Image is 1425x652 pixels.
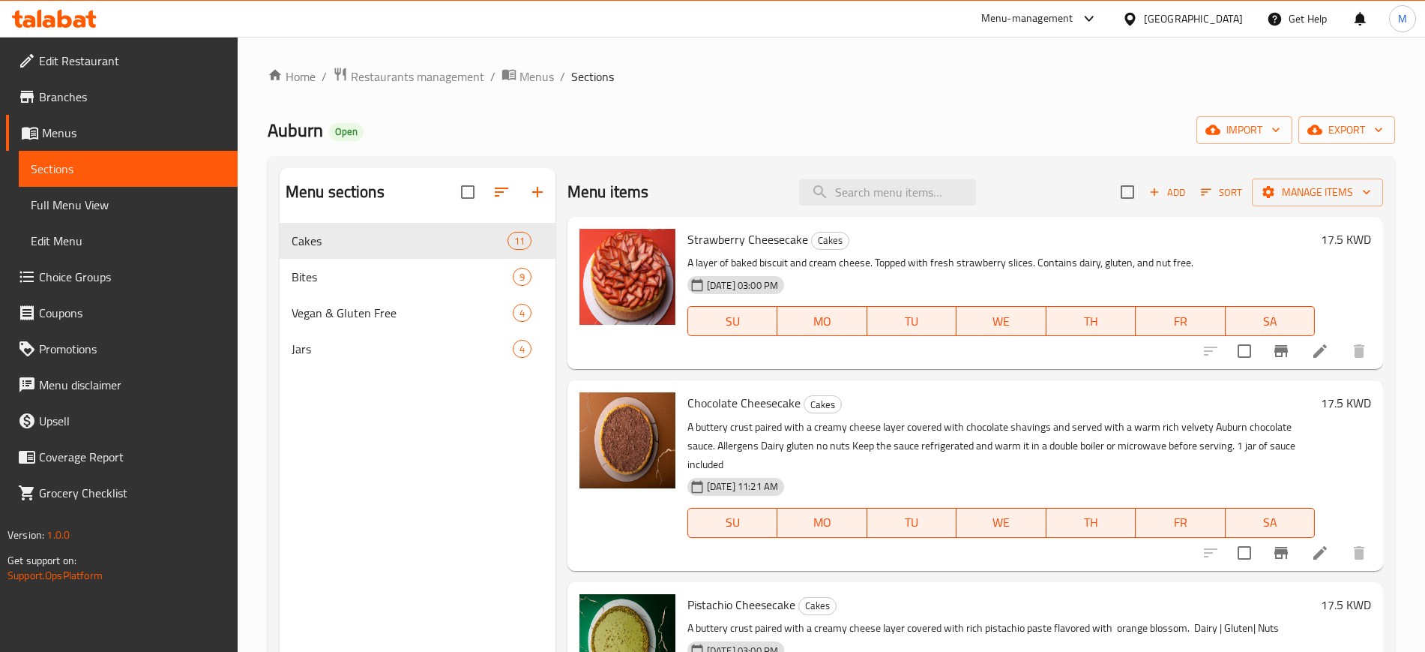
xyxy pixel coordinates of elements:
a: Grocery Checklist [6,475,238,511]
span: TH [1052,512,1130,533]
li: / [490,68,495,86]
button: import [1196,116,1292,144]
span: Jars [292,340,513,358]
span: Upsell [39,412,226,430]
span: Select section [1112,176,1143,208]
li: / [322,68,327,86]
span: SA [1232,311,1309,332]
span: Sort sections [483,174,519,210]
p: A layer of baked biscuit and cream cheese. Topped with fresh strawberry slices. Contains dairy, g... [687,254,1315,272]
button: TH [1046,306,1136,336]
span: Vegan & Gluten Free [292,304,513,322]
span: Strawberry Cheesecake [687,228,808,251]
span: TU [873,512,950,533]
span: Add item [1143,181,1191,204]
button: FR [1136,306,1225,336]
button: MO [777,306,867,336]
button: TU [867,508,956,538]
div: items [513,340,531,358]
span: Edit Restaurant [39,52,226,70]
img: Chocolate Cheesecake [579,392,675,488]
span: FR [1142,512,1219,533]
span: Cakes [799,597,836,614]
a: Menus [501,67,554,86]
span: Cakes [292,232,507,250]
span: SU [694,512,771,533]
span: Sort items [1191,181,1252,204]
button: export [1298,116,1395,144]
h6: 17.5 KWD [1321,594,1371,615]
span: WE [962,512,1040,533]
li: / [560,68,565,86]
span: Full Menu View [31,196,226,214]
span: FR [1142,311,1219,332]
button: MO [777,508,867,538]
a: Support.OpsPlatform [7,566,103,585]
span: Open [329,125,364,138]
span: Chocolate Cheesecake [687,392,801,414]
button: SA [1226,306,1315,336]
span: M [1398,11,1407,27]
span: Version: [7,525,44,545]
span: Select to update [1229,335,1260,367]
a: Upsell [6,403,238,439]
a: Edit Menu [19,223,238,259]
a: Menus [6,115,238,151]
nav: Menu sections [280,217,555,373]
div: Cakes [804,395,842,413]
h6: 17.5 KWD [1321,229,1371,250]
span: Pistachio Cheesecake [687,593,795,616]
span: Branches [39,88,226,106]
span: MO [783,512,861,533]
div: Cakes [811,232,849,250]
span: Get support on: [7,551,76,570]
span: TH [1052,311,1130,332]
div: Cakes11 [280,223,555,259]
span: 1.0.0 [46,525,70,545]
div: Bites [292,268,513,286]
span: Menus [42,124,226,142]
button: WE [956,508,1046,538]
span: Menus [519,68,554,86]
span: Menu disclaimer [39,376,226,394]
a: Edit Restaurant [6,43,238,79]
h6: 17.5 KWD [1321,392,1371,413]
a: Promotions [6,331,238,367]
h2: Menu items [567,181,649,203]
div: Jars4 [280,331,555,367]
span: Auburn [268,113,323,147]
p: A buttery crust paired with a creamy cheese layer covered with chocolate shavings and served with... [687,418,1315,474]
div: Menu-management [981,10,1073,28]
a: Full Menu View [19,187,238,223]
span: SA [1232,512,1309,533]
span: Cakes [804,396,841,413]
span: 9 [513,270,531,284]
button: Add [1143,181,1191,204]
span: SU [694,311,771,332]
span: Restaurants management [351,68,484,86]
a: Choice Groups [6,259,238,295]
div: Bites9 [280,259,555,295]
a: Restaurants management [333,67,484,86]
span: 4 [513,342,531,356]
img: Strawberry Cheesecake [579,229,675,325]
span: MO [783,311,861,332]
button: Sort [1197,181,1246,204]
span: WE [962,311,1040,332]
a: Edit menu item [1311,342,1329,360]
button: SA [1226,508,1315,538]
button: Manage items [1252,179,1383,206]
span: 4 [513,306,531,320]
span: Cakes [812,232,849,249]
span: Select to update [1229,537,1260,569]
button: SU [687,508,777,538]
span: Edit Menu [31,232,226,250]
a: Edit menu item [1311,544,1329,562]
span: 11 [508,234,531,248]
a: Coverage Report [6,439,238,475]
div: Cakes [798,597,837,615]
span: Promotions [39,340,226,358]
span: Choice Groups [39,268,226,286]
